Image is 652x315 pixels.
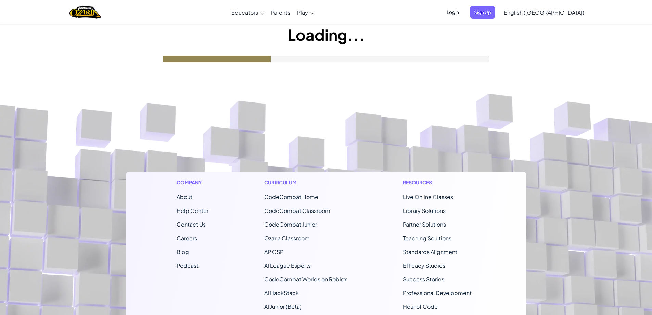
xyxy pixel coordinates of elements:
a: Partner Solutions [403,221,446,228]
a: AI Junior (Beta) [264,303,302,310]
a: AP CSP [264,248,283,255]
a: CodeCombat Junior [264,221,317,228]
h1: Curriculum [264,179,347,186]
span: CodeCombat Home [264,193,318,201]
span: Play [297,9,308,16]
a: CodeCombat Worlds on Roblox [264,276,347,283]
a: Help Center [177,207,208,214]
button: Sign Up [470,6,495,19]
a: Teaching Solutions [403,234,451,242]
span: Contact Us [177,221,206,228]
a: Live Online Classes [403,193,453,201]
a: Ozaria by CodeCombat logo [69,5,101,19]
a: AI League Esports [264,262,311,269]
a: Ozaria Classroom [264,234,310,242]
h1: Company [177,179,208,186]
a: Library Solutions [403,207,446,214]
h1: Resources [403,179,476,186]
a: CodeCombat Classroom [264,207,330,214]
a: Podcast [177,262,199,269]
a: Educators [228,3,268,22]
a: Efficacy Studies [403,262,445,269]
span: English ([GEOGRAPHIC_DATA]) [504,9,584,16]
a: Hour of Code [403,303,438,310]
a: Success Stories [403,276,444,283]
a: Standards Alignment [403,248,457,255]
span: Educators [231,9,258,16]
a: Professional Development [403,289,472,296]
a: Careers [177,234,197,242]
a: Blog [177,248,189,255]
img: Home [69,5,101,19]
a: Parents [268,3,294,22]
a: AI HackStack [264,289,299,296]
button: Login [443,6,463,19]
a: About [177,193,192,201]
a: Play [294,3,318,22]
a: English ([GEOGRAPHIC_DATA]) [500,3,588,22]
